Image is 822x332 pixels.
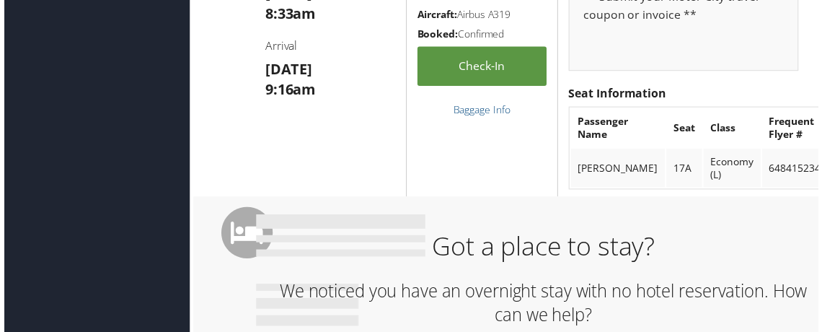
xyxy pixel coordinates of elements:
td: Economy (L) [707,150,764,189]
a: Check-in [417,47,548,87]
strong: 9:16am [264,80,315,100]
a: Baggage Info [454,103,511,117]
td: 17A [669,150,705,189]
h5: Airbus A319 [417,7,548,22]
strong: Seat Information [570,86,669,102]
th: Class [707,110,764,149]
th: Passenger Name [573,110,668,149]
h4: Arrival [264,38,395,54]
strong: 8:33am [264,4,315,23]
strong: Aircraft: [417,7,458,21]
td: [PERSON_NAME] [573,150,668,189]
strong: [DATE] [264,60,311,79]
th: Seat [669,110,705,149]
strong: Booked: [417,27,459,40]
h5: Confirmed [417,27,548,41]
